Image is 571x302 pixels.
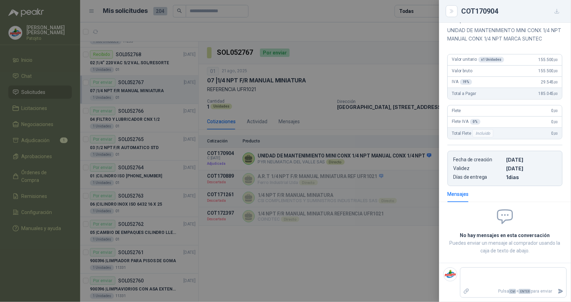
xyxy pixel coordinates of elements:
span: ,00 [554,109,558,113]
span: ,00 [554,120,558,124]
span: 0 [552,131,558,136]
div: 0 % [470,119,481,125]
img: Company Logo [444,268,457,281]
span: 155.500 [539,68,558,73]
span: ,00 [554,92,558,96]
p: Validez [454,165,504,171]
span: Total a Pagar [452,91,477,96]
div: Incluido [473,129,494,138]
p: Días de entrega [454,174,504,180]
span: Flete [452,108,461,113]
span: Ctrl [509,289,516,294]
p: UNIDAD DE MANTENIMIENTO MINI CONX 1/4 NPT MANUAL CONX 1/4 NPT MARCA SUNTEC [448,26,563,43]
span: 29.545 [541,80,558,84]
button: Close [448,7,456,15]
p: Puedes enviar un mensaje al comprador usando la caja de texto de abajo. [448,239,563,255]
div: Mensajes [448,190,469,198]
span: ,00 [554,69,558,73]
span: 185.045 [539,91,558,96]
span: Valor unitario [452,57,504,62]
span: ,00 [554,80,558,84]
div: COT170904 [462,6,563,17]
span: Total Flete [452,129,495,138]
p: Pulsa + para enviar [472,285,555,297]
button: Enviar [555,285,566,297]
span: 0 [552,119,558,124]
span: ,00 [554,58,558,62]
label: Adjuntar archivos [460,285,472,297]
div: x 1 Unidades [479,57,504,62]
h2: No hay mensajes en esta conversación [448,231,563,239]
span: ENTER [519,289,531,294]
div: 19 % [460,79,473,85]
span: Flete IVA [452,119,481,125]
p: [DATE] [507,165,557,171]
p: Fecha de creación [454,157,504,163]
p: [DATE] [507,157,557,163]
span: IVA [452,79,472,85]
p: 1 dias [507,174,557,180]
span: ,00 [554,132,558,135]
span: Valor bruto [452,68,472,73]
span: 0 [552,108,558,113]
span: 155.500 [539,57,558,62]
